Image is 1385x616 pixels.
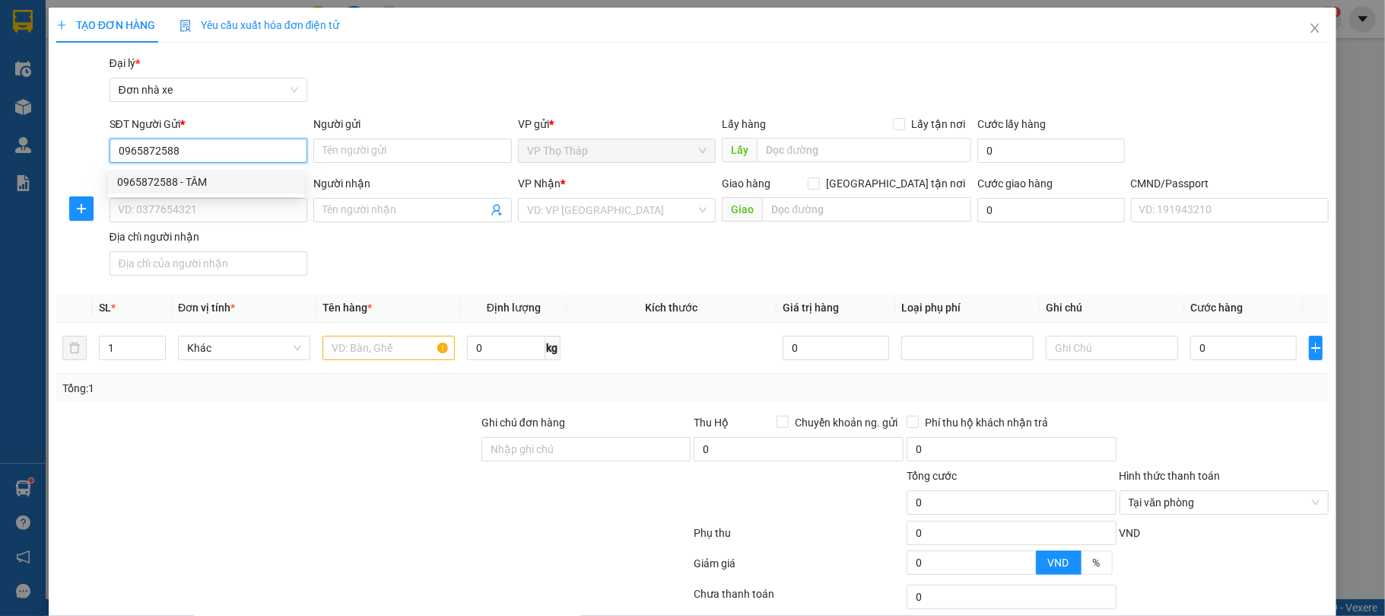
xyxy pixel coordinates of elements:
span: Đơn vị tính [178,302,235,314]
div: Người nhận [313,175,512,192]
div: Tổng: 1 [62,380,535,397]
div: 0965872588 - TÂM [108,170,304,194]
th: Ghi chú [1040,293,1184,323]
li: Hotline: 19001155 [142,56,636,75]
span: TẠO ĐƠN HÀNG [56,19,155,31]
span: Giá trị hàng [783,302,839,314]
label: Cước giao hàng [977,177,1053,190]
span: Yêu cầu xuất hóa đơn điện tử [179,19,340,31]
span: kg [545,336,561,360]
span: Lấy tận nơi [905,116,971,132]
input: Dọc đường [757,138,971,162]
label: Hình thức thanh toán [1120,470,1221,482]
input: Ghi Chú [1046,336,1178,360]
div: CMND/Passport [1131,175,1329,192]
span: VND [1120,527,1141,539]
span: Lấy [722,138,757,162]
input: Cước lấy hàng [977,139,1124,163]
span: Tên hàng [322,302,372,314]
span: Giao [722,197,762,222]
span: Kích thước [645,302,697,314]
span: Lấy hàng [722,118,766,130]
span: Tại văn phòng [1129,491,1320,514]
span: VP Thọ Tháp [527,139,707,162]
span: Tổng cước [907,470,957,482]
label: Cước lấy hàng [977,118,1046,130]
button: delete [62,336,87,360]
span: plus [70,203,93,215]
span: VND [1048,557,1069,569]
span: Đơn nhà xe [119,78,299,101]
span: plus [1310,342,1323,354]
input: VD: Bàn, Ghế [322,336,455,360]
span: Phí thu hộ khách nhận trả [919,414,1054,431]
input: Ghi chú đơn hàng [481,437,691,461]
button: Close [1294,8,1336,50]
span: close [1309,22,1321,34]
span: Giao hàng [722,177,770,190]
input: Cước giao hàng [977,198,1124,222]
span: Thu Hộ [694,417,729,429]
span: [GEOGRAPHIC_DATA] tận nơi [820,175,971,192]
span: % [1093,557,1101,569]
div: SĐT Người Gửi [110,116,308,132]
span: Định lượng [487,302,541,314]
div: Người gửi [313,116,512,132]
input: Địa chỉ của người nhận [110,251,308,276]
img: logo.jpg [19,19,95,95]
li: Số 10 ngõ 15 Ngọc Hồi, Q.[PERSON_NAME], [GEOGRAPHIC_DATA] [142,37,636,56]
button: plus [69,196,94,221]
span: Chuyển khoản ng. gửi [789,414,904,431]
div: 0965872588 - TÂM [117,174,295,190]
span: VP Nhận [518,177,561,190]
span: SL [99,302,111,314]
div: Giảm giá [692,555,905,582]
span: Đại lý [110,57,140,69]
input: 0 [783,336,889,360]
div: Địa chỉ người nhận [110,228,308,245]
span: Cước hàng [1190,302,1243,314]
span: user-add [491,204,503,216]
th: Loại phụ phí [895,293,1040,323]
img: icon [179,20,192,32]
span: plus [56,20,67,30]
span: Khác [187,337,301,359]
input: Dọc đường [762,197,971,222]
b: GỬI : VP Thọ Tháp [19,110,191,136]
button: plus [1309,336,1323,360]
label: Ghi chú đơn hàng [481,417,565,429]
div: Phụ thu [692,525,905,551]
div: Chưa thanh toán [692,586,905,612]
div: VP gửi [518,116,716,132]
